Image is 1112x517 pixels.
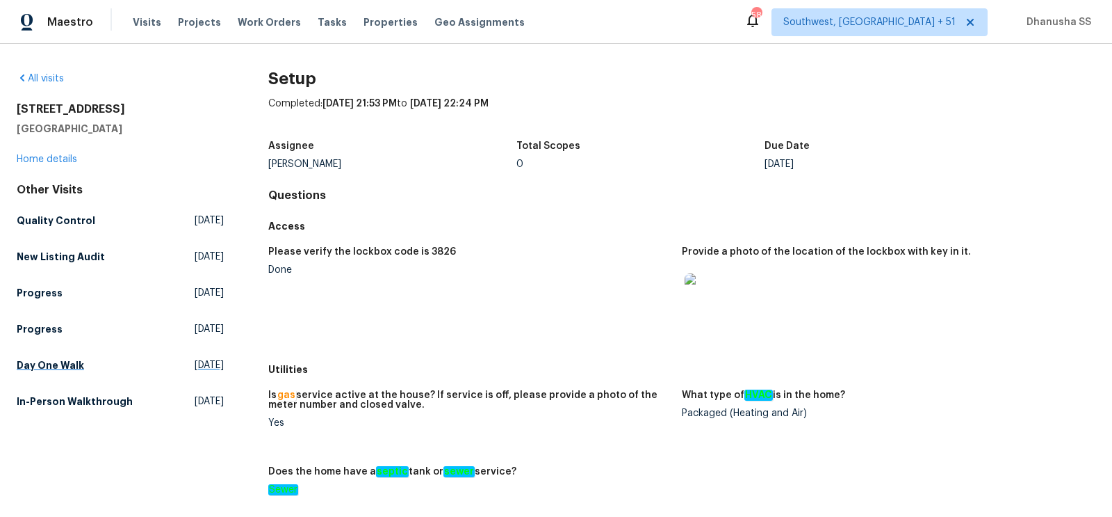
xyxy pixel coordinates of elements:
h5: Progress [17,322,63,336]
h5: [GEOGRAPHIC_DATA] [17,122,224,136]
div: [DATE] [764,159,1013,169]
span: Projects [178,15,221,29]
span: [DATE] [195,358,224,372]
a: Progress[DATE] [17,280,224,305]
a: Quality Control[DATE] [17,208,224,233]
em: sewer [443,466,475,477]
div: [PERSON_NAME] [268,159,516,169]
span: [DATE] [195,250,224,264]
span: [DATE] 22:24 PM [410,99,489,109]
div: Packaged (Heating and Air) [682,408,1084,418]
h5: What type of is in the home? [682,390,845,400]
h5: Access [268,219,1095,233]
h5: Utilities [268,363,1095,376]
em: septic [376,466,409,477]
em: Sewer [268,484,298,495]
div: Other Visits [17,183,224,197]
h5: New Listing Audit [17,250,105,264]
h5: Assignee [268,141,314,151]
h5: Does the home have a tank or service? [268,467,516,477]
em: HVAC [744,390,773,401]
h5: Progress [17,286,63,300]
div: 0 [516,159,764,169]
div: Completed: to [268,97,1095,133]
h5: Provide a photo of the location of the lockbox with key in it. [682,247,971,257]
span: [DATE] [195,214,224,228]
h5: Quality Control [17,214,95,228]
div: 581 [751,8,761,22]
h5: Day One Walk [17,358,84,372]
span: [DATE] [195,395,224,408]
span: Visits [133,15,161,29]
span: Properties [363,15,418,29]
span: [DATE] 21:53 PM [322,99,397,109]
h2: [STREET_ADDRESS] [17,102,224,116]
span: Geo Assignments [434,15,525,29]
a: Progress[DATE] [17,317,224,342]
h4: Questions [268,189,1095,202]
h5: Due Date [764,141,810,151]
h5: Please verify the lockbox code is 3826 [268,247,456,257]
h5: Is service active at the house? If service is off, please provide a photo of the meter number and... [268,390,671,410]
a: All visits [17,74,64,83]
h5: Total Scopes [516,141,580,151]
h5: In-Person Walkthrough [17,395,133,408]
span: Dhanusha SS [1021,15,1091,29]
span: [DATE] [195,286,224,300]
span: [DATE] [195,322,224,336]
a: Day One Walk[DATE] [17,353,224,378]
h2: Setup [268,72,1095,86]
span: Tasks [318,17,347,27]
span: Work Orders [238,15,301,29]
a: In-Person Walkthrough[DATE] [17,389,224,414]
em: gas [277,390,296,401]
div: Yes [268,418,671,428]
a: Home details [17,154,77,164]
span: Southwest, [GEOGRAPHIC_DATA] + 51 [783,15,956,29]
span: Maestro [47,15,93,29]
div: Done [268,265,671,275]
a: New Listing Audit[DATE] [17,244,224,269]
